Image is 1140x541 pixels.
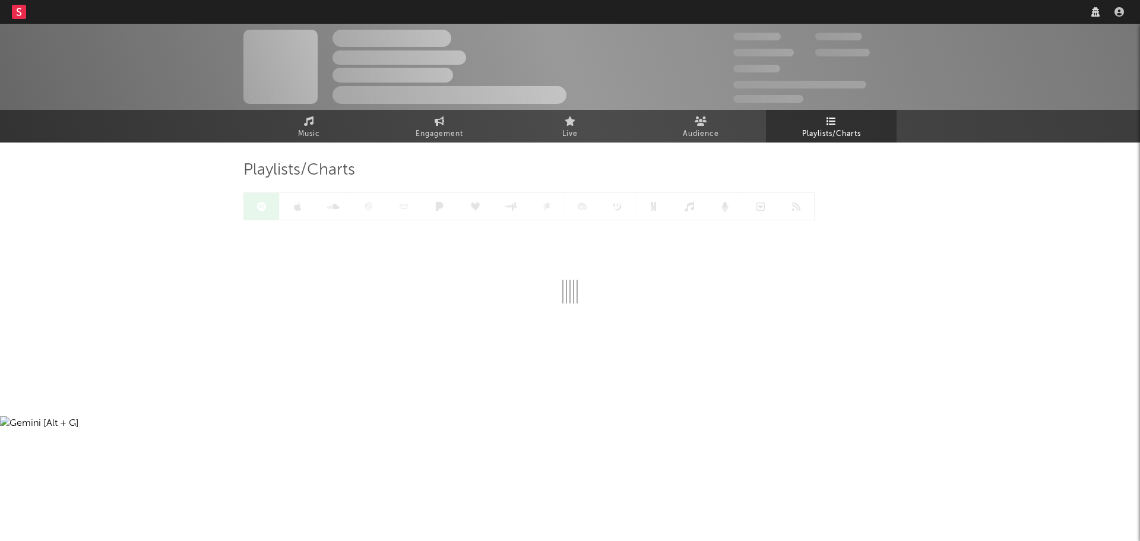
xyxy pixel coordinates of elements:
span: Playlists/Charts [802,127,861,141]
span: 100,000 [733,65,780,72]
span: 100,000 [815,33,862,40]
span: Jump Score: 85.0 [733,95,803,103]
span: Engagement [416,127,463,141]
span: 300,000 [733,33,781,40]
span: 1,000,000 [815,49,870,56]
span: Music [298,127,320,141]
span: 50,000,000 [733,49,794,56]
a: Engagement [374,110,505,143]
span: 50,000,000 Monthly Listeners [733,81,866,88]
a: Live [505,110,635,143]
a: Music [243,110,374,143]
span: Live [562,127,578,141]
span: Playlists/Charts [243,163,355,178]
a: Playlists/Charts [766,110,897,143]
a: Audience [635,110,766,143]
span: Audience [683,127,719,141]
